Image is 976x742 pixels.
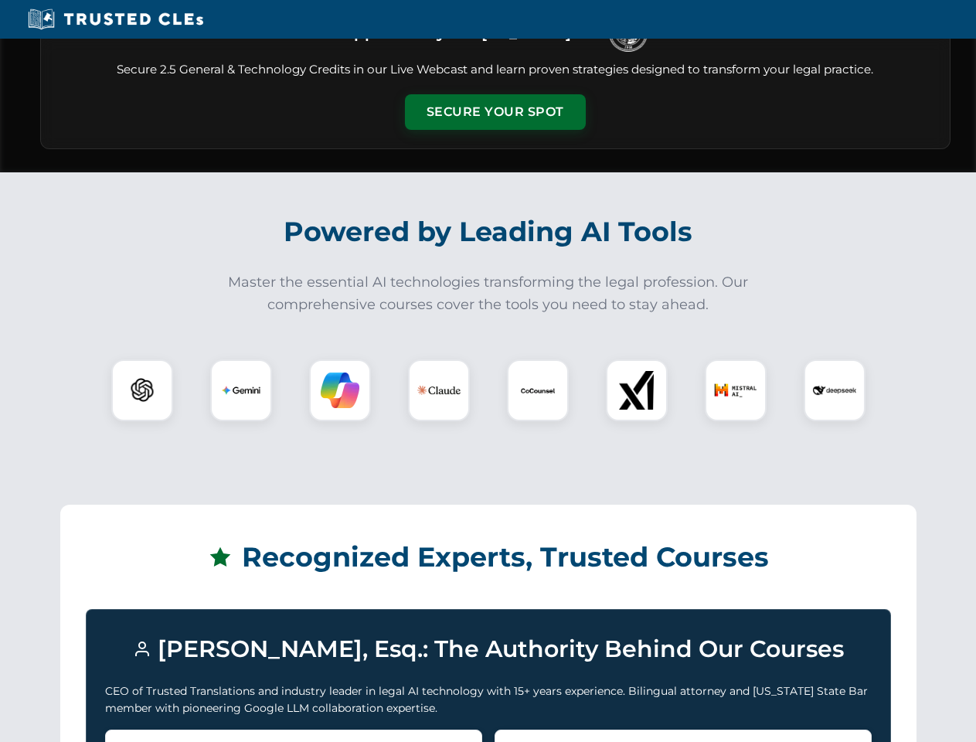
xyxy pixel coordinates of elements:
[60,61,931,79] p: Secure 2.5 General & Technology Credits in our Live Webcast and learn proven strategies designed ...
[222,371,260,410] img: Gemini Logo
[606,359,668,421] div: xAI
[120,368,165,413] img: ChatGPT Logo
[417,369,461,412] img: Claude Logo
[408,359,470,421] div: Claude
[617,371,656,410] img: xAI Logo
[111,359,173,421] div: ChatGPT
[405,94,586,130] button: Secure Your Spot
[507,359,569,421] div: CoCounsel
[60,205,916,259] h2: Powered by Leading AI Tools
[105,682,872,717] p: CEO of Trusted Translations and industry leader in legal AI technology with 15+ years experience....
[705,359,767,421] div: Mistral AI
[23,8,208,31] img: Trusted CLEs
[813,369,856,412] img: DeepSeek Logo
[309,359,371,421] div: Copilot
[86,530,891,584] h2: Recognized Experts, Trusted Courses
[321,371,359,410] img: Copilot Logo
[519,371,557,410] img: CoCounsel Logo
[210,359,272,421] div: Gemini
[218,271,759,316] p: Master the essential AI technologies transforming the legal profession. Our comprehensive courses...
[714,369,757,412] img: Mistral AI Logo
[105,628,872,670] h3: [PERSON_NAME], Esq.: The Authority Behind Our Courses
[804,359,865,421] div: DeepSeek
